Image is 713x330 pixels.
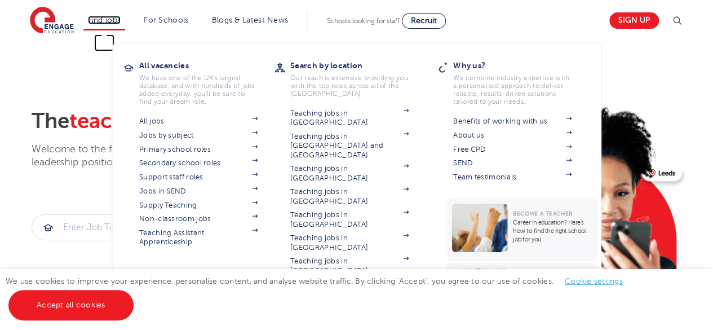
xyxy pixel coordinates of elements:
[513,218,591,244] p: Career in education? Here’s how to find the right school job for you
[32,143,404,169] p: Welcome to the fastest-growing database of teaching, SEND, support and leadership positions for t...
[212,16,289,24] a: Blogs & Latest News
[411,16,437,25] span: Recruit
[8,290,134,320] a: Accept all cookies
[139,74,258,105] p: We have one of the UK's largest database. and with hundreds of jobs added everyday. you'll be sur...
[6,277,634,309] span: We use cookies to improve your experience, personalise content, and analyse website traffic. By c...
[139,145,258,154] a: Primary school roles
[290,109,409,127] a: Teaching jobs in [GEOGRAPHIC_DATA]
[290,234,409,252] a: Teaching jobs in [GEOGRAPHIC_DATA]
[139,159,258,168] a: Secondary school roles
[139,117,258,126] a: All jobs
[139,173,258,182] a: Support staff roles
[446,263,600,323] a: Become a Teacher6 Teacher Interview Tips
[69,109,234,133] span: teaching agency
[453,58,588,73] h3: Why us?
[453,117,572,126] a: Benefits of working with us
[139,214,258,223] a: Non-classroom jobs
[144,16,188,24] a: For Schools
[453,74,572,105] p: We combine industry expertise with a personalised approach to deliver reliable, results-driven so...
[453,173,572,182] a: Team testimonials
[32,214,202,240] div: Submit
[88,16,121,24] a: Find jobs
[32,108,486,134] h2: The that works for you
[290,210,409,229] a: Teaching jobs in [GEOGRAPHIC_DATA]
[453,159,572,168] a: SEND
[327,17,400,25] span: Schools looking for staff
[565,277,623,285] a: Cookie settings
[453,145,572,154] a: Free CPD
[453,131,572,140] a: About us
[139,201,258,210] a: Supply Teaching
[513,210,572,217] span: Become a Teacher
[290,74,409,98] p: Our reach is extensive providing you with the top roles across all of the [GEOGRAPHIC_DATA]
[446,198,600,261] a: Become a TeacherCareer in education? Here’s how to find the right school job for you
[139,131,258,140] a: Jobs by subject
[402,13,446,29] a: Recruit
[290,132,409,160] a: Teaching jobs in [GEOGRAPHIC_DATA] and [GEOGRAPHIC_DATA]
[139,187,258,196] a: Jobs in SEND
[290,257,409,275] a: Teaching jobs in [GEOGRAPHIC_DATA]
[609,12,659,29] a: Sign up
[453,58,588,105] a: Why us?We combine industry expertise with a personalised approach to deliver reliable, results-dr...
[290,164,409,183] a: Teaching jobs in [GEOGRAPHIC_DATA]
[290,58,426,98] a: Search by locationOur reach is extensive providing you with the top roles across all of the [GEOG...
[139,58,274,105] a: All vacanciesWe have one of the UK's largest database. and with hundreds of jobs added everyday. ...
[30,7,74,35] img: Engage Education
[290,58,426,73] h3: Search by location
[139,228,258,247] a: Teaching Assistant Apprenticeship
[139,58,274,73] h3: All vacancies
[290,187,409,206] a: Teaching jobs in [GEOGRAPHIC_DATA]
